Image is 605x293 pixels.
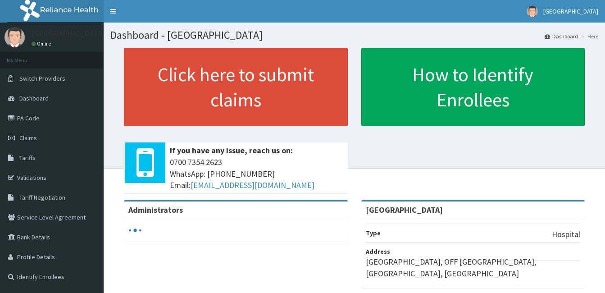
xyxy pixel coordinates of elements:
[19,74,65,82] span: Switch Providers
[19,94,49,102] span: Dashboard
[191,180,314,190] a: [EMAIL_ADDRESS][DOMAIN_NAME]
[545,32,578,40] a: Dashboard
[110,29,598,41] h1: Dashboard - [GEOGRAPHIC_DATA]
[32,41,53,47] a: Online
[19,154,36,162] span: Tariffs
[361,48,585,126] a: How to Identify Enrollees
[128,224,142,237] svg: audio-loading
[366,247,390,256] b: Address
[366,229,381,237] b: Type
[170,145,293,156] b: If you have any issue, reach us on:
[19,134,37,142] span: Claims
[552,229,580,240] p: Hospital
[5,27,25,47] img: User Image
[128,205,183,215] b: Administrators
[170,156,343,191] span: 0700 7354 2623 WhatsApp: [PHONE_NUMBER] Email:
[366,205,443,215] strong: [GEOGRAPHIC_DATA]
[124,48,348,126] a: Click here to submit claims
[19,193,65,201] span: Tariff Negotiation
[527,6,538,17] img: User Image
[366,256,581,279] p: [GEOGRAPHIC_DATA], OFF [GEOGRAPHIC_DATA], [GEOGRAPHIC_DATA], [GEOGRAPHIC_DATA]
[32,29,106,37] p: [GEOGRAPHIC_DATA]
[579,32,598,40] li: Here
[543,7,598,15] span: [GEOGRAPHIC_DATA]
